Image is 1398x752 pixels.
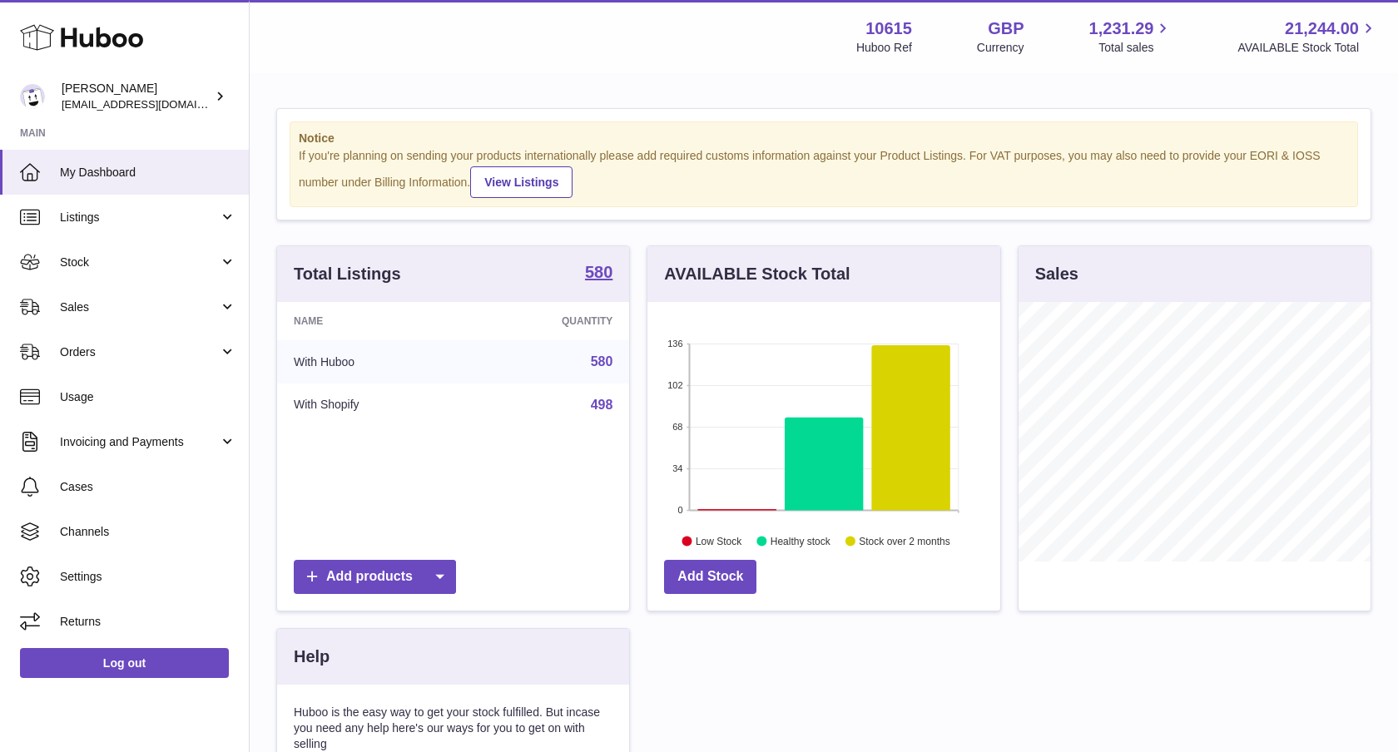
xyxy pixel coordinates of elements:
[977,40,1024,56] div: Currency
[20,648,229,678] a: Log out
[988,17,1024,40] strong: GBP
[1035,263,1078,285] h3: Sales
[294,263,401,285] h3: Total Listings
[60,434,219,450] span: Invoicing and Payments
[62,97,245,111] span: [EMAIL_ADDRESS][DOMAIN_NAME]
[673,422,683,432] text: 68
[591,398,613,412] a: 498
[1089,17,1154,40] span: 1,231.29
[860,535,950,547] text: Stock over 2 months
[467,302,629,340] th: Quantity
[277,340,467,383] td: With Huboo
[470,166,573,198] a: View Listings
[60,165,236,181] span: My Dashboard
[667,339,682,349] text: 136
[696,535,742,547] text: Low Stock
[299,148,1349,198] div: If you're planning on sending your products internationally please add required customs informati...
[585,264,612,284] a: 580
[20,84,45,109] img: fulfillment@fable.com
[1237,40,1378,56] span: AVAILABLE Stock Total
[277,302,467,340] th: Name
[60,389,236,405] span: Usage
[865,17,912,40] strong: 10615
[1285,17,1359,40] span: 21,244.00
[60,569,236,585] span: Settings
[664,263,850,285] h3: AVAILABLE Stock Total
[664,560,756,594] a: Add Stock
[60,210,219,225] span: Listings
[771,535,831,547] text: Healthy stock
[60,524,236,540] span: Channels
[60,344,219,360] span: Orders
[678,505,683,515] text: 0
[591,354,613,369] a: 580
[60,479,236,495] span: Cases
[1089,17,1173,56] a: 1,231.29 Total sales
[277,383,467,427] td: With Shopify
[60,255,219,270] span: Stock
[62,81,211,112] div: [PERSON_NAME]
[294,646,330,668] h3: Help
[673,463,683,473] text: 34
[60,614,236,630] span: Returns
[299,131,1349,146] strong: Notice
[1098,40,1172,56] span: Total sales
[856,40,912,56] div: Huboo Ref
[294,560,456,594] a: Add products
[667,380,682,390] text: 102
[1237,17,1378,56] a: 21,244.00 AVAILABLE Stock Total
[585,264,612,280] strong: 580
[60,299,219,315] span: Sales
[294,705,612,752] p: Huboo is the easy way to get your stock fulfilled. But incase you need any help here's our ways f...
